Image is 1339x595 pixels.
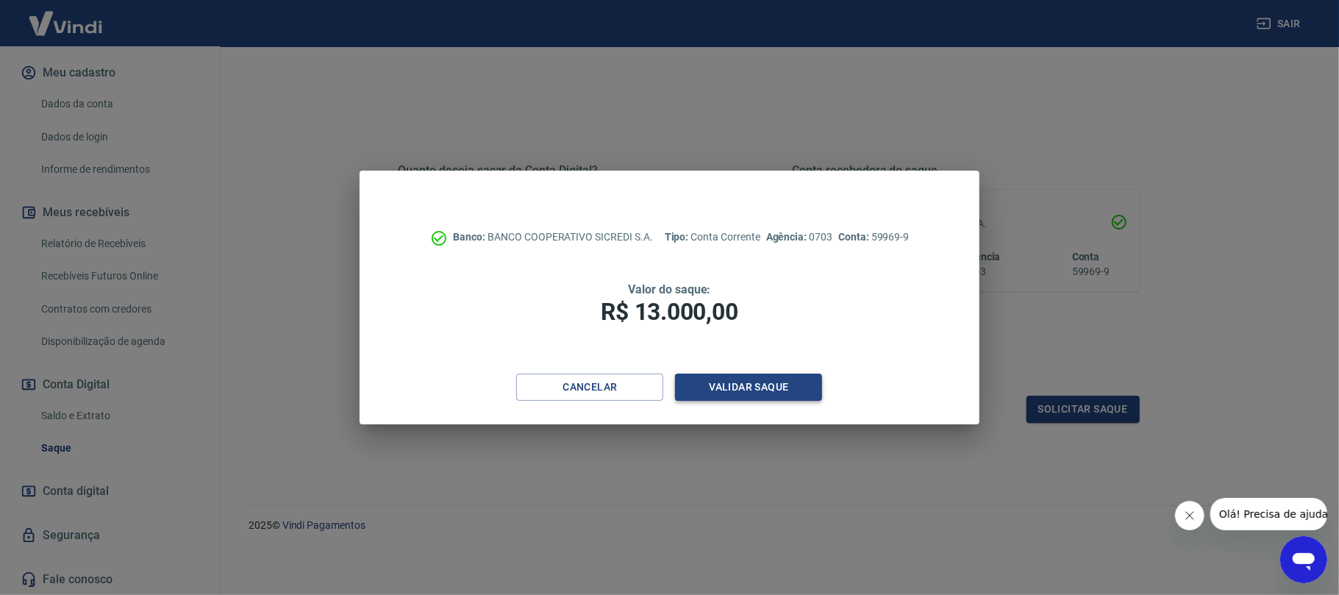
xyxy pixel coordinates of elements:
[1210,498,1327,530] iframe: Mensagem da empresa
[1280,536,1327,583] iframe: Botão para abrir a janela de mensagens
[665,231,691,243] span: Tipo:
[9,10,124,22] span: Olá! Precisa de ajuda?
[454,231,488,243] span: Banco:
[838,231,871,243] span: Conta:
[516,374,663,401] button: Cancelar
[454,229,653,245] p: BANCO COOPERATIVO SICREDI S.A.
[766,231,810,243] span: Agência:
[665,229,760,245] p: Conta Corrente
[1175,501,1204,530] iframe: Fechar mensagem
[628,282,710,296] span: Valor do saque:
[675,374,822,401] button: Validar saque
[838,229,909,245] p: 59969-9
[766,229,832,245] p: 0703
[601,298,738,326] span: R$ 13.000,00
